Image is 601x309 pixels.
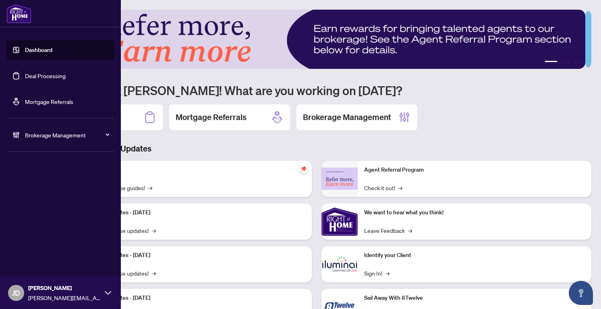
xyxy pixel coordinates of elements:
[25,46,52,54] a: Dashboard
[321,246,358,282] img: Identify your Client
[303,112,391,123] h2: Brokerage Management
[42,83,591,98] h1: Welcome back [PERSON_NAME]! What are you working on [DATE]?
[6,4,31,23] img: logo
[321,168,358,190] img: Agent Referral Program
[299,164,309,174] span: pushpin
[28,293,101,302] span: [PERSON_NAME][EMAIL_ADDRESS][PERSON_NAME][DOMAIN_NAME]
[28,284,101,292] span: [PERSON_NAME]
[408,226,412,235] span: →
[364,294,585,303] p: Sail Away With 8Twelve
[85,166,305,174] p: Self-Help
[25,72,66,79] a: Deal Processing
[364,166,585,174] p: Agent Referral Program
[176,112,247,123] h2: Mortgage Referrals
[85,208,305,217] p: Platform Updates - [DATE]
[364,183,402,192] a: Check it out!→
[148,183,152,192] span: →
[545,61,557,64] button: 1
[12,287,20,299] span: JD
[321,203,358,240] img: We want to hear what you think!
[385,269,390,278] span: →
[398,183,402,192] span: →
[85,294,305,303] p: Platform Updates - [DATE]
[42,143,591,154] h3: Brokerage & Industry Updates
[567,61,570,64] button: 3
[25,98,73,105] a: Mortgage Referrals
[85,251,305,260] p: Platform Updates - [DATE]
[25,131,109,139] span: Brokerage Management
[152,226,156,235] span: →
[561,61,564,64] button: 2
[364,269,390,278] a: Sign In!→
[364,251,585,260] p: Identify your Client
[574,61,577,64] button: 4
[364,226,412,235] a: Leave Feedback→
[569,281,593,305] button: Open asap
[42,10,585,69] img: Slide 0
[580,61,583,64] button: 5
[364,208,585,217] p: We want to hear what you think!
[152,269,156,278] span: →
